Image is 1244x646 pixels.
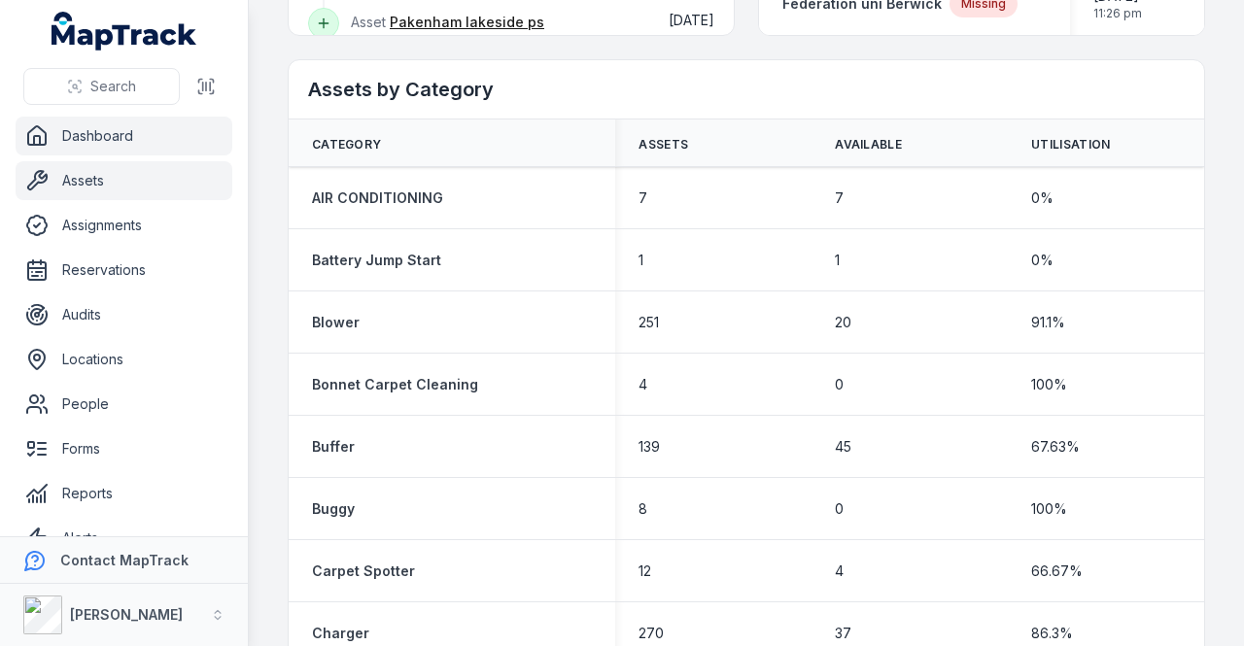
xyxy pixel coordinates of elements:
span: 270 [639,624,664,643]
span: 37 [835,624,851,643]
a: Assets [16,161,232,200]
span: 251 [639,313,659,332]
span: 0 [835,499,844,519]
a: Audits [16,295,232,334]
span: 91.1 % [1031,313,1065,332]
span: Category [312,137,381,153]
h2: Assets by Category [308,76,1185,103]
span: 100 % [1031,375,1067,394]
span: 139 [639,437,660,457]
span: 4 [639,375,647,394]
span: [DATE] [669,12,714,28]
a: Battery Jump Start [312,251,441,270]
a: Reports [16,474,232,513]
span: 7 [639,188,647,208]
span: 20 [835,313,851,332]
a: Locations [16,340,232,379]
span: 8 [639,499,647,519]
button: Search [23,68,180,105]
a: Forms [16,429,232,468]
span: 0 % [1031,251,1054,270]
span: 86.3 % [1031,624,1073,643]
a: AIR CONDITIONING [312,188,443,208]
span: 66.67 % [1031,561,1083,581]
span: Utilisation [1031,137,1110,153]
span: 4 [835,561,844,581]
a: Bonnet Carpet Cleaning [312,375,478,394]
span: 45 [835,437,851,457]
span: 0 [835,375,844,394]
span: 100 % [1031,499,1067,519]
a: Carpet Spotter [312,561,415,581]
a: Pakenham lakeside ps [390,13,544,32]
a: Assignments [16,206,232,245]
span: Asset created by Nethum Amarasingha Pathiranage [351,14,633,53]
span: 7 [835,188,844,208]
span: Available [835,137,902,153]
a: Dashboard [16,117,232,155]
span: 67.63 % [1031,437,1080,457]
strong: Contact MapTrack [60,552,189,568]
span: 11:26 pm [1093,6,1142,21]
a: Reservations [16,251,232,289]
span: Assets [639,137,688,153]
span: 0 % [1031,188,1054,208]
a: MapTrack [52,12,197,51]
strong: [PERSON_NAME] [70,606,183,623]
a: Charger [312,624,369,643]
time: 8/29/2025, 9:05:19 AM [669,12,714,28]
a: Alerts [16,519,232,558]
a: People [16,385,232,424]
a: Blower [312,313,360,332]
span: Search [90,77,136,96]
span: 1 [639,251,643,270]
a: Buffer [312,437,355,457]
span: 1 [835,251,840,270]
span: 12 [639,561,651,581]
a: Buggy [312,499,355,519]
